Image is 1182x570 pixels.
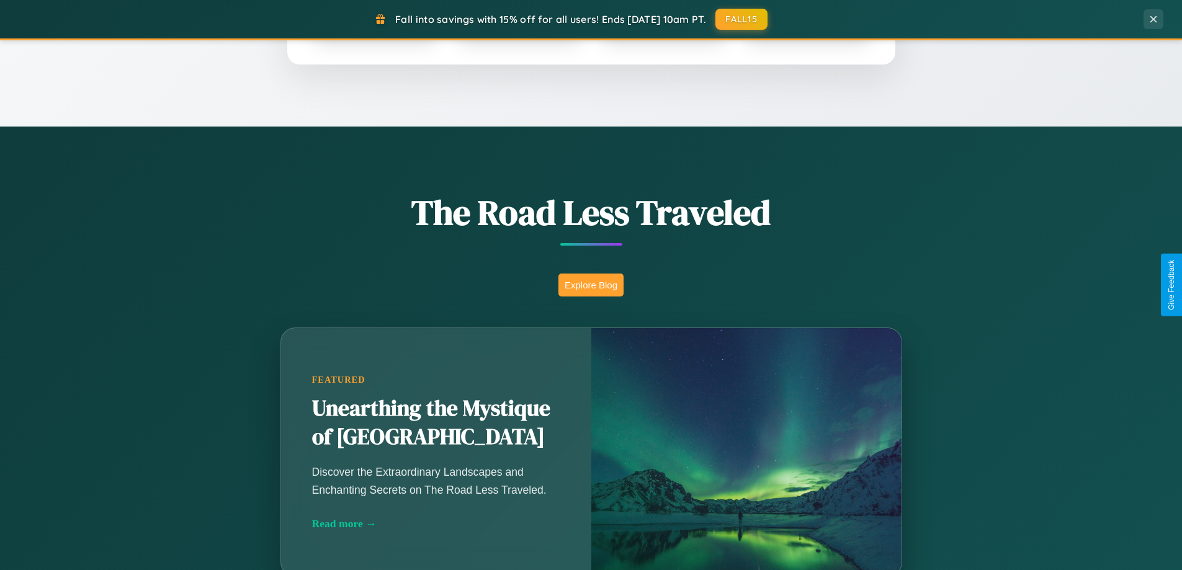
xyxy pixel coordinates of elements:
div: Give Feedback [1167,260,1176,310]
button: FALL15 [715,9,768,30]
h2: Unearthing the Mystique of [GEOGRAPHIC_DATA] [312,394,560,452]
button: Explore Blog [558,274,624,296]
p: Discover the Extraordinary Landscapes and Enchanting Secrets on The Road Less Traveled. [312,463,560,498]
h1: The Road Less Traveled [219,189,964,236]
div: Featured [312,375,560,385]
div: Read more → [312,517,560,530]
span: Fall into savings with 15% off for all users! Ends [DATE] 10am PT. [395,13,706,25]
